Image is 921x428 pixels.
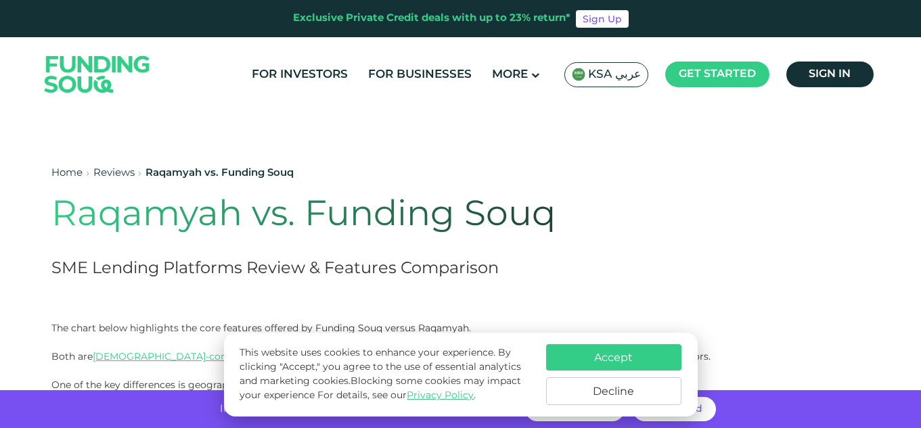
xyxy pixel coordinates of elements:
span: Sign in [809,69,851,79]
span: Both are that offer and healthy returns for investors. [51,350,711,362]
a: Sign Up [576,10,629,28]
span: KSA عربي [588,67,641,82]
a: Privacy Policy [407,391,474,400]
h1: Raqamyah vs. Funding Souq [51,195,706,237]
span: More [492,69,528,80]
span: The chart below highlights the core features offered by Funding Souq versus Raqamyah. [51,322,471,334]
span: Invest with no hidden fees and get returns of up to [220,404,475,414]
p: This website uses cookies to enhance your experience. By clicking "Accept," you agree to the use ... [240,346,532,403]
a: Reviews [93,168,135,178]
a: [DEMOGRAPHIC_DATA]-compliant crowdfunding platforms [93,350,377,362]
a: For Businesses [365,64,475,86]
div: Raqamyah vs. Funding Souq [145,166,294,181]
img: SA Flag [572,68,585,81]
a: For Investors [248,64,351,86]
span: Get started [679,69,756,79]
button: Accept [546,344,681,371]
span: One of the key differences is geography: Raqamyah is restricted to [DEMOGRAPHIC_DATA] investors a... [51,379,667,419]
a: Home [51,168,83,178]
button: Decline [546,377,681,405]
span: For details, see our . [317,391,476,400]
h2: SME Lending Platforms Review & Features Comparison [51,257,706,281]
div: Exclusive Private Credit deals with up to 23% return* [293,11,570,26]
a: Sign in [786,62,874,87]
span: Blocking some cookies may impact your experience [240,377,521,400]
img: Logo [31,40,164,108]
